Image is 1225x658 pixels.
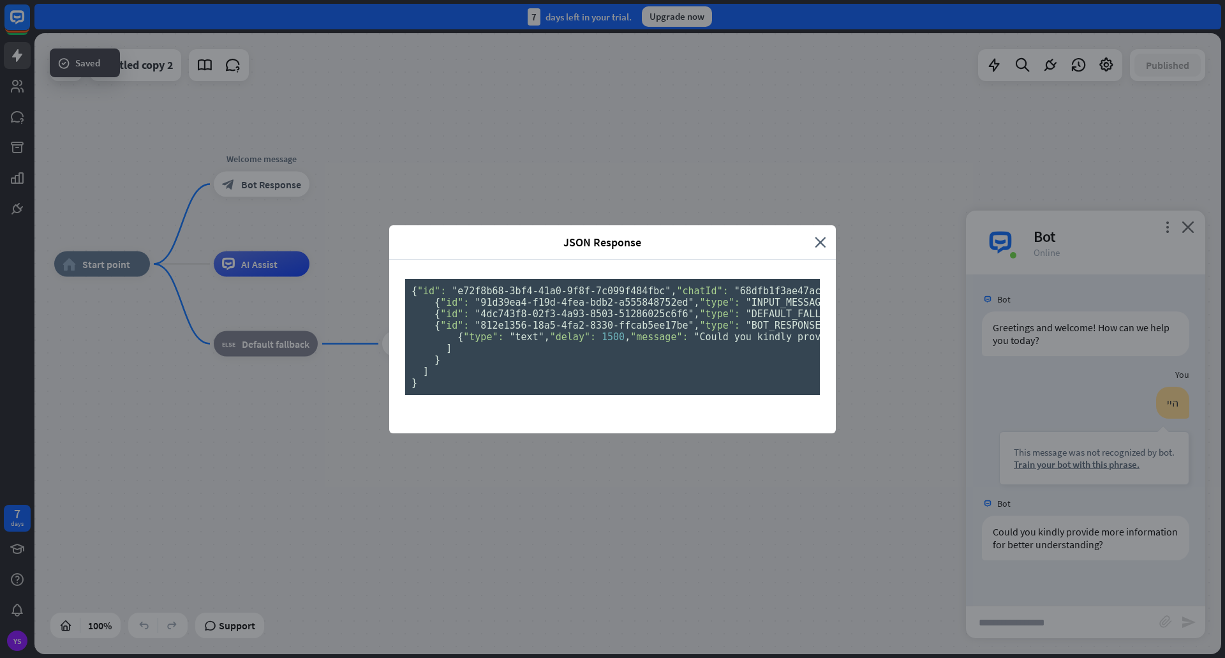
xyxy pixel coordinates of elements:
span: 1500 [602,331,625,343]
span: "id": [440,308,469,320]
span: "91d39ea4-f19d-4fea-bdb2-a555848752ed" [475,297,694,308]
span: "chatId": [676,285,728,297]
span: "INPUT_MESSAGE" [746,297,832,308]
span: "type": [700,308,740,320]
span: "id": [417,285,446,297]
span: "id": [440,297,469,308]
span: "68dfb1f3ae47ac0007844585" [734,285,884,297]
span: "id": [440,320,469,331]
span: "Could you kindly provide more information for better understanding?" [694,331,1092,343]
button: Open LiveChat chat widget [10,5,48,43]
span: "message": [630,331,688,343]
span: "812e1356-18a5-4fa2-8330-ffcab5ee17be" [475,320,694,331]
span: "delay": [550,331,596,343]
span: "type": [700,320,740,331]
span: "text" [510,331,544,343]
pre: { , , , , , , , {}, [ , , , ], [ { , , }, { , }, { , , [ { , , } ] } ] } [405,279,820,395]
span: "type": [700,297,740,308]
span: "BOT_RESPONSE" [746,320,826,331]
span: "4dc743f8-02f3-4a93-8503-51286025c6f6" [475,308,694,320]
i: close [815,235,826,250]
span: "type": [463,331,503,343]
span: "e72f8b68-3bf4-41a0-9f8f-7c099f484fbc" [452,285,671,297]
span: JSON Response [399,235,805,250]
span: "DEFAULT_FALLBACK" [746,308,850,320]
